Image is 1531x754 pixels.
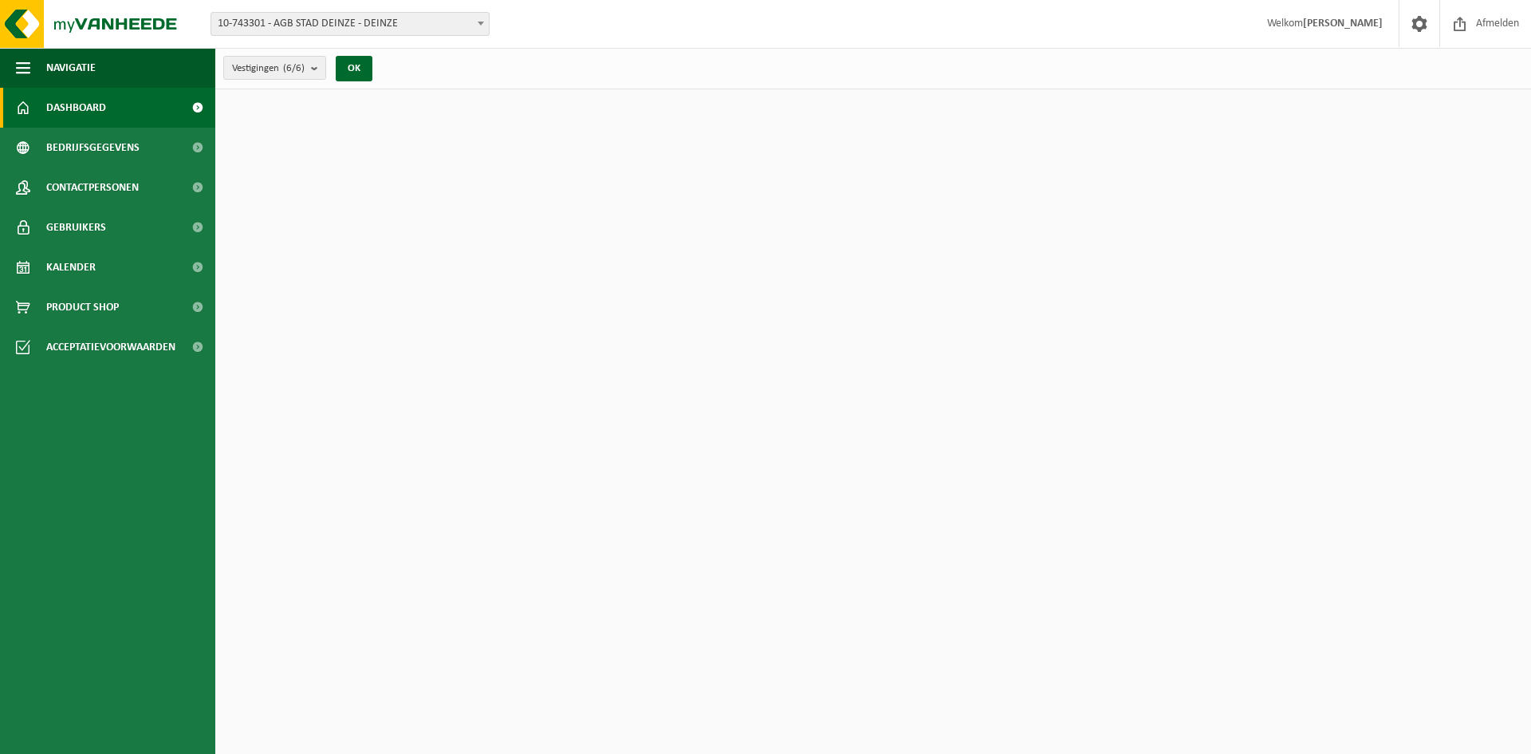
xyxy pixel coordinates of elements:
[211,12,490,36] span: 10-743301 - AGB STAD DEINZE - DEINZE
[283,63,305,73] count: (6/6)
[336,56,372,81] button: OK
[46,327,175,367] span: Acceptatievoorwaarden
[46,207,106,247] span: Gebruikers
[46,88,106,128] span: Dashboard
[46,287,119,327] span: Product Shop
[46,168,139,207] span: Contactpersonen
[46,247,96,287] span: Kalender
[211,13,489,35] span: 10-743301 - AGB STAD DEINZE - DEINZE
[46,48,96,88] span: Navigatie
[46,128,140,168] span: Bedrijfsgegevens
[223,56,326,80] button: Vestigingen(6/6)
[232,57,305,81] span: Vestigingen
[1303,18,1383,30] strong: [PERSON_NAME]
